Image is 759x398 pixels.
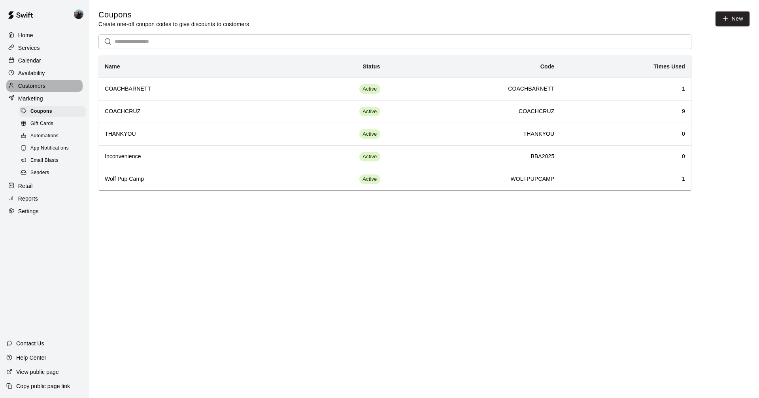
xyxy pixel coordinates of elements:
a: Home [6,29,83,41]
div: App Notifications [19,143,86,154]
h6: 1 [567,175,685,184]
div: Coach Cruz [72,6,89,22]
div: Email Blasts [19,155,86,166]
h5: Coupons [98,9,249,20]
span: Senders [30,169,49,177]
span: Gift Cards [30,120,53,128]
p: Retail [18,182,33,190]
h6: THANKYOU [105,130,266,138]
h6: BBA2025 [393,152,555,161]
b: Status [363,63,380,70]
a: Retail [6,180,83,192]
h6: 9 [567,107,685,116]
span: Active [359,176,380,183]
p: Settings [18,207,39,215]
p: Customers [18,82,45,90]
span: Coupons [30,108,52,116]
span: Active [359,153,380,161]
p: Home [18,31,33,39]
a: App Notifications [19,142,89,155]
h6: COACHCRUZ [105,107,266,116]
div: Gift Cards [19,118,86,129]
div: Coupons [19,106,86,117]
h6: WOLFPUPCAMP [393,175,555,184]
a: Senders [19,167,89,179]
h6: 1 [567,85,685,93]
span: Active [359,131,380,138]
h6: 0 [567,130,685,138]
span: Active [359,85,380,93]
a: Reports [6,193,83,205]
div: Automations [19,131,86,142]
a: Automations [19,130,89,142]
p: Availability [18,69,45,77]
a: Services [6,42,83,54]
p: Create one-off coupon codes to give discounts to customers [98,20,249,28]
table: simple table [98,55,691,190]
div: Senders [19,167,86,178]
p: Services [18,44,40,52]
p: Reports [18,195,38,203]
p: Contact Us [16,339,44,347]
p: Copy public page link [16,382,70,390]
h6: THANKYOU [393,130,555,138]
span: Active [359,108,380,116]
h6: COACHBARNETT [393,85,555,93]
b: Times Used [653,63,685,70]
a: Email Blasts [19,155,89,167]
h6: COACHBARNETT [105,85,266,93]
button: New [716,11,750,26]
span: Automations [30,132,59,140]
p: Marketing [18,95,43,102]
a: Marketing [6,93,83,104]
img: Coach Cruz [74,9,83,19]
p: Help Center [16,354,46,362]
a: Availability [6,67,83,79]
p: View public page [16,368,59,376]
h6: Inconvenience [105,152,266,161]
a: Settings [6,205,83,217]
a: Calendar [6,55,83,66]
h6: 0 [567,152,685,161]
span: App Notifications [30,144,69,152]
a: Gift Cards [19,118,89,130]
h6: Wolf Pup Camp [105,175,266,184]
p: Calendar [18,57,41,64]
span: Email Blasts [30,157,59,165]
a: Coupons [19,105,89,118]
b: Code [540,63,555,70]
h6: COACHCRUZ [393,107,555,116]
b: Name [105,63,120,70]
a: Customers [6,80,83,92]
